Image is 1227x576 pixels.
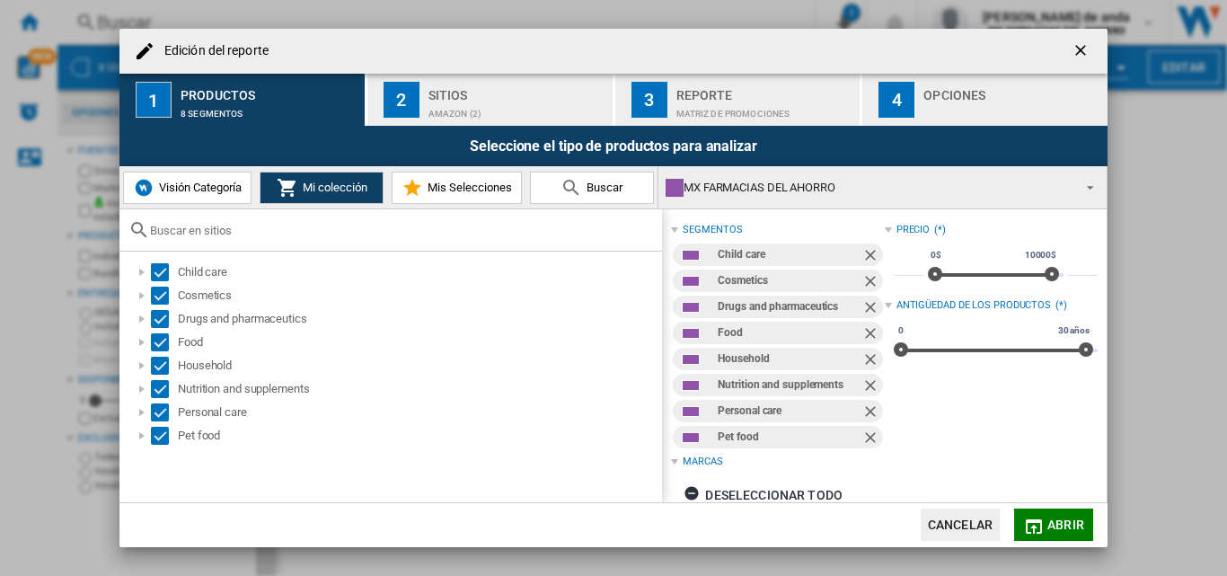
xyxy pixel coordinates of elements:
div: Marcas [683,455,722,469]
div: 1 [136,82,172,118]
button: 1 Productos 8 segmentos [119,74,366,126]
div: Matriz de PROMOCIONES [676,100,853,119]
span: Visión Categoría [154,181,242,194]
div: Seleccione el tipo de productos para analizar [119,126,1108,166]
md-checkbox: Select [151,263,178,281]
button: getI18NText('BUTTONS.CLOSE_DIALOG') [1064,33,1100,69]
span: 30 años [1055,323,1092,338]
md-checkbox: Select [151,287,178,305]
ng-md-icon: Quitar [861,246,883,268]
button: Buscar [530,172,654,204]
button: Mi colección [260,172,384,204]
span: 0 [896,323,906,338]
input: Buscar en sitios [150,224,653,237]
button: 3 Reporte Matriz de PROMOCIONES [615,74,862,126]
div: Drugs and pharmaceutics [718,296,861,318]
md-dialog: Edición del ... [119,29,1108,547]
div: Pet food [718,426,861,448]
div: segmentos [683,223,742,237]
button: Abrir [1014,509,1093,541]
button: Mis Selecciones [392,172,522,204]
md-checkbox: Select [151,403,178,421]
div: Child care [178,263,659,281]
span: 0$ [928,248,944,262]
div: 2 [384,82,419,118]
ng-md-icon: Quitar [861,377,883,398]
div: Cosmetics [718,270,861,292]
div: 8 segmentos [181,100,358,119]
ng-md-icon: Quitar [861,429,883,450]
ng-md-icon: Quitar [861,324,883,346]
span: Abrir [1047,518,1084,532]
img: wiser-icon-blue.png [133,177,154,199]
div: Precio [896,223,930,237]
div: Child care [718,244,861,266]
ng-md-icon: Quitar [861,403,883,424]
span: 10000$ [1022,248,1059,262]
div: Deseleccionar todo [684,479,843,511]
div: Personal care [178,403,659,421]
ng-md-icon: Quitar [861,298,883,320]
md-checkbox: Select [151,427,178,445]
button: 4 Opciones [862,74,1108,126]
div: Opciones [923,81,1100,100]
span: Mi colección [298,181,367,194]
md-checkbox: Select [151,380,178,398]
div: Drugs and pharmaceutics [178,310,659,328]
div: Nutrition and supplements [178,380,659,398]
md-checkbox: Select [151,310,178,328]
div: Antigüedad de los productos [896,298,1051,313]
div: Sitios [428,81,605,100]
span: Mis Selecciones [423,181,512,194]
md-checkbox: Select [151,333,178,351]
div: Household [178,357,659,375]
div: 4 [878,82,914,118]
span: Buscar [582,181,622,194]
div: Cosmetics [178,287,659,305]
div: Food [718,322,861,344]
div: Personal care [718,400,861,422]
ng-md-icon: Quitar [861,350,883,372]
md-checkbox: Select [151,357,178,375]
ng-md-icon: Quitar [861,272,883,294]
button: Cancelar [921,509,1000,541]
div: Nutrition and supplements [718,374,861,396]
div: Food [178,333,659,351]
div: Productos [181,81,358,100]
div: Pet food [178,427,659,445]
button: 2 Sitios Amazon (2) [367,74,614,126]
div: Reporte [676,81,853,100]
div: Household [718,348,861,370]
button: Deseleccionar todo [678,479,848,511]
div: 3 [631,82,667,118]
div: Amazon (2) [428,100,605,119]
button: Visión Categoría [123,172,252,204]
ng-md-icon: getI18NText('BUTTONS.CLOSE_DIALOG') [1072,41,1093,63]
div: MX FARMACIAS DEL AHORRO [666,175,1071,200]
h4: Edición del reporte [155,42,269,60]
